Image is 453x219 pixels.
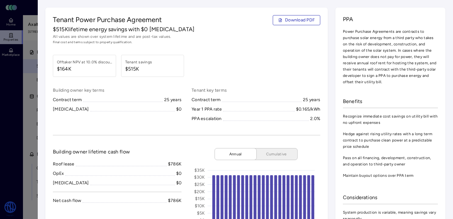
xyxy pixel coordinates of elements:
[192,96,221,103] div: Contract term
[343,95,438,108] div: Benefits
[343,28,438,85] span: Power Purchase Agreements are contracts to purchase solar energy from a third party who takes on ...
[343,131,438,150] span: Hedge against rising utility rates with a long term contract to purchase clean power at a predict...
[125,59,152,65] div: Tenant savings
[125,65,152,73] span: $515K
[273,15,320,25] button: Download PDF
[53,106,89,113] div: [MEDICAL_DATA]
[57,65,113,73] span: $164K
[176,170,182,177] div: $0
[53,33,320,40] span: All values are shown over system lifetime and are post-tax values.
[343,172,438,179] span: Maintain buyout options over PPA term
[285,17,315,24] span: Download PDF
[194,175,205,180] text: $30K
[195,196,205,201] text: $15K
[53,170,64,177] div: OpEx
[343,113,438,126] span: Recognize immediate cost savings on utility bill with no upfront expenses
[195,203,205,209] text: $10K
[176,180,182,187] div: $0
[197,210,205,216] text: $5K
[194,168,205,173] text: $35K
[53,96,82,103] div: Contract term
[164,96,182,103] div: 25 years
[53,40,320,45] span: Final cost and terms subject to property qualification.
[343,15,438,23] span: PPA
[53,161,75,168] div: Roof lease
[192,115,222,122] div: PPA escalation
[53,180,89,187] div: [MEDICAL_DATA]
[53,87,182,94] span: Building owner key terms
[194,189,205,194] text: $20K
[192,106,222,113] div: Year 1 PPA rate
[296,106,321,113] div: $0.165/kWh
[53,197,81,204] div: Net cash flow
[57,59,113,65] div: Offtaker NPV at 10.0% discount
[53,25,195,33] span: $515K lifetime energy savings with $0 [MEDICAL_DATA]
[220,151,251,157] span: Annual
[343,155,438,167] span: Pass on all financing, development, construction, and operation to third-party owner
[168,197,182,204] div: $786K
[192,87,320,94] span: Tenant key terms
[310,115,320,122] div: 2.0%
[176,106,182,113] div: $0
[261,151,292,157] span: Cumulative
[303,96,320,103] div: 25 years
[343,191,438,204] div: Considerations
[53,15,162,25] span: Tenant Power Purchase Agreement
[194,182,205,187] text: $25K
[168,161,182,168] div: $786K
[53,148,130,156] span: Building owner lifetime cash flow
